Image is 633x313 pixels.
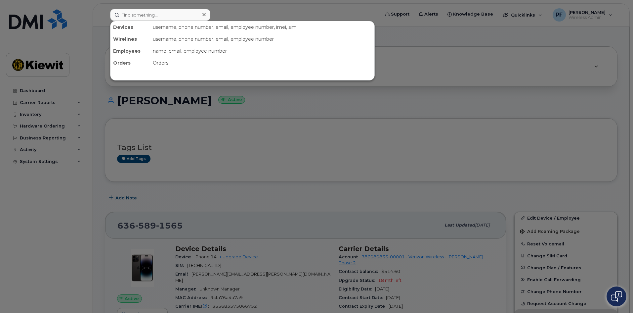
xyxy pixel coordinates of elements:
[110,57,150,69] div: Orders
[110,21,150,33] div: Devices
[150,57,374,69] div: Orders
[110,45,150,57] div: Employees
[150,21,374,33] div: username, phone number, email, employee number, imei, sim
[110,33,150,45] div: Wirelines
[611,291,622,302] img: Open chat
[150,33,374,45] div: username, phone number, email, employee number
[150,45,374,57] div: name, email, employee number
